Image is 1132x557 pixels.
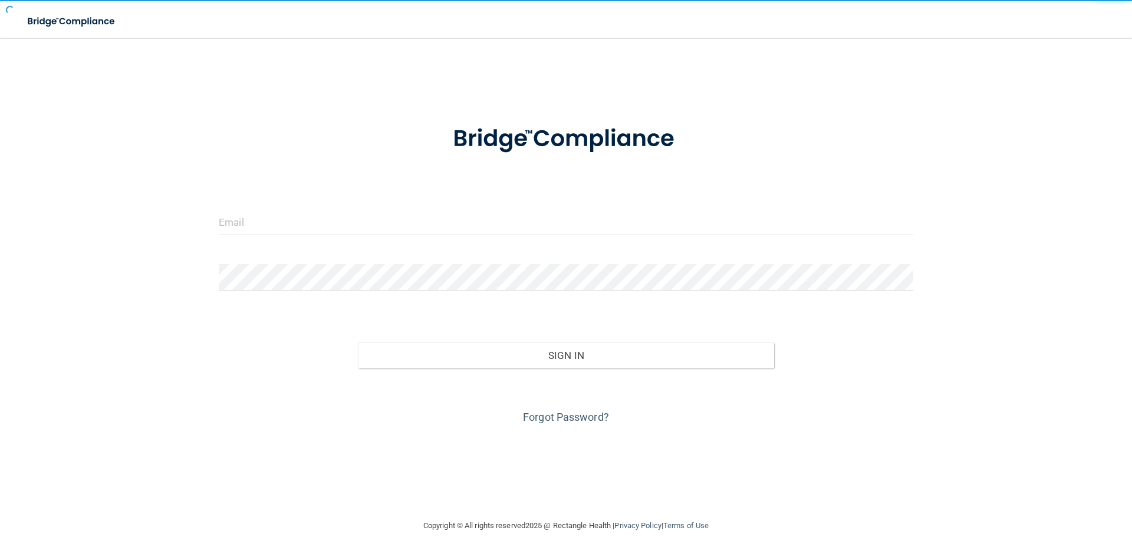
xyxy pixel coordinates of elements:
img: bridge_compliance_login_screen.278c3ca4.svg [429,108,703,170]
a: Privacy Policy [614,521,661,530]
a: Forgot Password? [523,411,609,423]
a: Terms of Use [663,521,709,530]
button: Sign In [358,342,775,368]
div: Copyright © All rights reserved 2025 @ Rectangle Health | | [351,507,781,545]
input: Email [219,209,913,235]
img: bridge_compliance_login_screen.278c3ca4.svg [18,9,126,34]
